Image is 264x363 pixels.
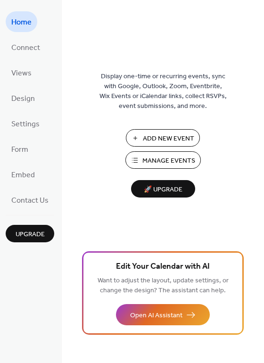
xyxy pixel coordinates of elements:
a: Design [6,88,41,108]
span: Add New Event [143,134,194,144]
span: 🚀 Upgrade [137,183,190,196]
span: Contact Us [11,193,49,208]
a: Home [6,11,37,32]
span: Views [11,66,32,81]
a: Connect [6,37,46,58]
button: Upgrade [6,225,54,242]
span: Connect [11,41,40,56]
button: Manage Events [125,151,201,169]
span: Edit Your Calendar with AI [116,260,210,273]
span: Design [11,91,35,107]
a: Views [6,62,37,83]
span: Display one-time or recurring events, sync with Google, Outlook, Zoom, Eventbrite, Wix Events or ... [99,72,227,111]
a: Contact Us [6,190,54,210]
span: Settings [11,117,40,132]
span: Upgrade [16,230,45,239]
button: Add New Event [126,129,200,147]
button: Open AI Assistant [116,304,210,325]
button: 🚀 Upgrade [131,180,195,198]
span: Home [11,15,32,30]
span: Want to adjust the layout, update settings, or change the design? The assistant can help. [98,274,229,297]
span: Form [11,142,28,157]
span: Open AI Assistant [130,311,182,321]
a: Settings [6,113,45,134]
a: Form [6,139,34,159]
span: Manage Events [142,156,195,166]
span: Embed [11,168,35,183]
a: Embed [6,164,41,185]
